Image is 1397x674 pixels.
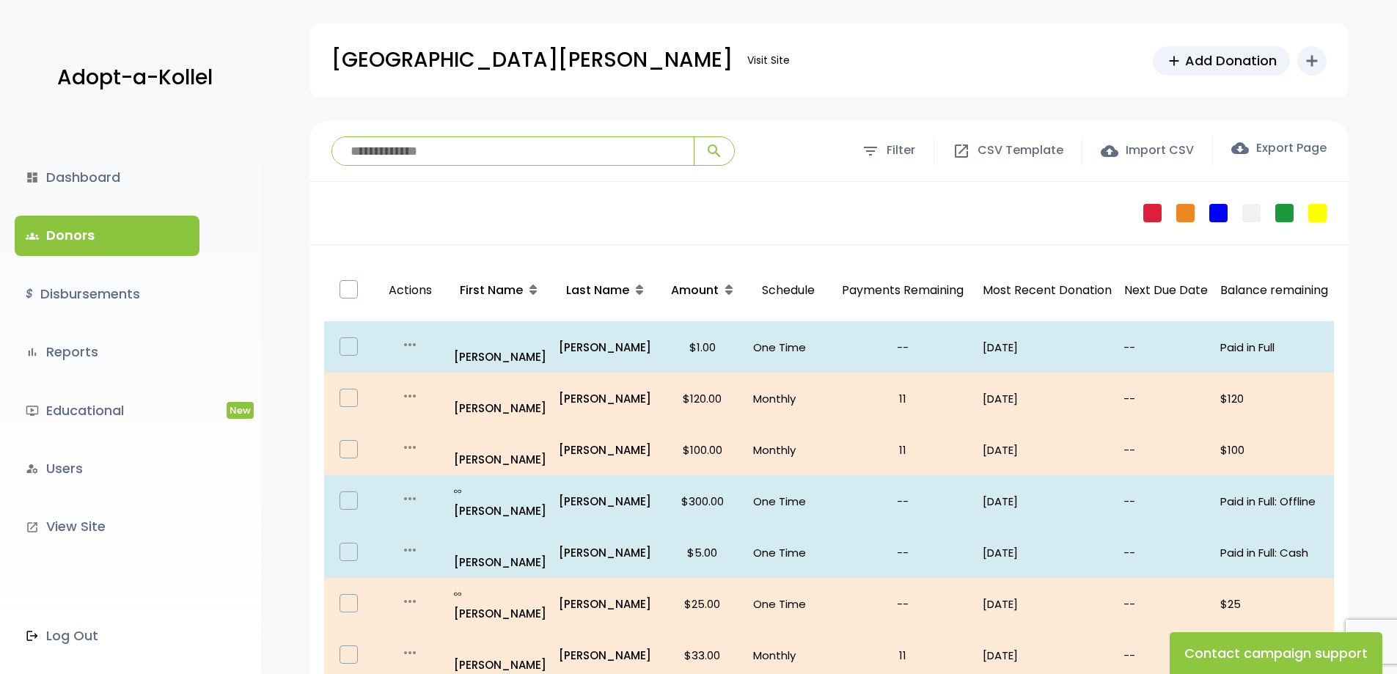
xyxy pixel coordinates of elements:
[835,645,971,665] p: 11
[978,140,1063,161] span: CSV Template
[454,532,547,572] a: [PERSON_NAME]
[401,541,419,559] i: more_horiz
[454,584,547,623] a: all_inclusive[PERSON_NAME]
[983,389,1112,409] p: [DATE]
[983,543,1112,563] p: [DATE]
[26,521,39,534] i: launch
[401,336,419,354] i: more_horiz
[1231,139,1249,157] span: cloud_download
[664,440,741,460] p: $100.00
[862,142,879,160] span: filter_list
[664,389,741,409] p: $120.00
[15,507,199,546] a: launchView Site
[664,491,741,511] p: $300.00
[559,594,652,614] a: [PERSON_NAME]
[1123,645,1209,665] p: --
[26,284,33,305] i: $
[454,327,547,367] a: [PERSON_NAME]
[705,142,723,160] span: search
[671,282,719,298] span: Amount
[1101,142,1118,160] span: cloud_upload
[753,440,823,460] p: Monthly
[559,491,652,511] a: [PERSON_NAME]
[887,140,915,161] span: Filter
[559,543,652,563] a: [PERSON_NAME]
[26,230,39,243] span: groups
[983,491,1112,511] p: [DATE]
[983,645,1112,665] p: [DATE]
[835,543,971,563] p: --
[1123,337,1209,357] p: --
[454,584,547,623] p: [PERSON_NAME]
[460,282,523,298] span: First Name
[380,265,441,316] p: Actions
[664,337,741,357] p: $1.00
[401,644,419,662] i: more_horiz
[664,594,741,614] p: $25.00
[1166,53,1182,69] span: add
[331,42,733,78] p: [GEOGRAPHIC_DATA][PERSON_NAME]
[1123,491,1209,511] p: --
[835,265,971,316] p: Payments Remaining
[15,616,199,656] a: Log Out
[401,387,419,405] i: more_horiz
[454,488,465,495] i: all_inclusive
[983,280,1112,301] p: Most Recent Donation
[559,389,652,409] a: [PERSON_NAME]
[26,404,39,417] i: ondemand_video
[559,440,652,460] a: [PERSON_NAME]
[664,645,741,665] p: $33.00
[1185,51,1277,70] span: Add Donation
[1220,337,1328,357] p: Paid in Full
[15,449,199,488] a: manage_accountsUsers
[57,59,213,96] p: Adopt-a-Kollel
[401,490,419,508] i: more_horiz
[1220,594,1328,614] p: $25
[835,389,971,409] p: 11
[1220,389,1328,409] p: $120
[1123,543,1209,563] p: --
[559,337,652,357] a: [PERSON_NAME]
[835,491,971,511] p: --
[953,142,970,160] span: open_in_new
[740,46,797,75] a: Visit Site
[753,491,823,511] p: One Time
[566,282,629,298] span: Last Name
[454,481,547,521] a: all_inclusive[PERSON_NAME]
[454,590,465,598] i: all_inclusive
[1123,280,1209,301] p: Next Due Date
[753,645,823,665] p: Monthly
[1220,491,1328,511] p: Paid in Full: Offline
[559,645,652,665] a: [PERSON_NAME]
[835,594,971,614] p: --
[835,440,971,460] p: 11
[1153,46,1290,76] a: addAdd Donation
[1231,139,1327,157] label: Export Page
[454,430,547,469] a: [PERSON_NAME]
[15,158,199,197] a: dashboardDashboard
[227,402,254,419] span: New
[983,440,1112,460] p: [DATE]
[835,337,971,357] p: --
[753,594,823,614] p: One Time
[454,378,547,418] p: [PERSON_NAME]
[753,543,823,563] p: One Time
[26,171,39,184] i: dashboard
[1297,46,1327,76] button: add
[50,43,213,114] a: Adopt-a-Kollel
[753,389,823,409] p: Monthly
[401,593,419,610] i: more_horiz
[1220,280,1328,301] p: Balance remaining
[694,137,734,165] button: search
[1126,140,1194,161] span: Import CSV
[1123,594,1209,614] p: --
[15,332,199,372] a: bar_chartReports
[26,345,39,359] i: bar_chart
